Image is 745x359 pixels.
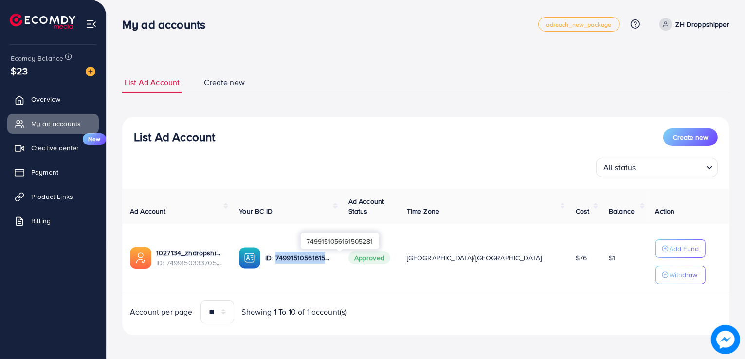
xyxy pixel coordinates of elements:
span: Create new [673,132,708,142]
span: Billing [31,216,51,226]
span: ID: 7499150333705240594 [156,258,223,268]
span: Account per page [130,306,193,318]
p: ZH Droppshipper [676,18,729,30]
div: 7499151056161505281 [301,233,379,249]
h3: My ad accounts [122,18,213,32]
span: $76 [576,253,587,263]
p: ID: 7499151056161505281 [265,252,332,264]
p: Withdraw [670,269,698,281]
span: [GEOGRAPHIC_DATA]/[GEOGRAPHIC_DATA] [407,253,542,263]
span: Action [655,206,675,216]
a: ZH Droppshipper [655,18,729,31]
div: Search for option [596,158,718,177]
span: Showing 1 To 10 of 1 account(s) [242,306,347,318]
img: ic-ads-acc.e4c84228.svg [130,247,151,269]
h3: List Ad Account [134,130,215,144]
span: All status [601,161,638,175]
span: Balance [609,206,635,216]
button: Withdraw [655,266,706,284]
img: ic-ba-acc.ded83a64.svg [239,247,260,269]
span: Cost [576,206,590,216]
span: Time Zone [407,206,439,216]
a: Overview [7,90,99,109]
a: Product Links [7,187,99,206]
span: Product Links [31,192,73,201]
span: $1 [609,253,615,263]
span: Create new [204,77,245,88]
span: Ecomdy Balance [11,54,63,63]
span: Approved [348,251,390,264]
span: List Ad Account [125,77,180,88]
a: 1027134_zhdropshipper_1746032248584 [156,248,223,258]
a: My ad accounts [7,114,99,133]
p: Add Fund [670,243,699,254]
span: New [83,133,106,145]
span: Creative center [31,143,79,153]
span: Payment [31,167,58,177]
span: Ad Account Status [348,197,384,216]
span: Your BC ID [239,206,273,216]
span: adreach_new_package [546,21,612,28]
span: Overview [31,94,60,104]
div: <span class='underline'>1027134_zhdropshipper_1746032248584</span></br>7499150333705240594 [156,248,223,268]
button: Add Fund [655,239,706,258]
img: menu [86,18,97,30]
a: Creative centerNew [7,138,99,158]
input: Search for option [639,159,702,175]
span: My ad accounts [31,119,81,128]
span: $23 [11,64,28,78]
a: Billing [7,211,99,231]
a: adreach_new_package [538,17,620,32]
img: image [86,67,95,76]
a: Payment [7,162,99,182]
img: image [711,325,740,354]
img: logo [10,14,75,29]
button: Create new [663,128,718,146]
span: Ad Account [130,206,166,216]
